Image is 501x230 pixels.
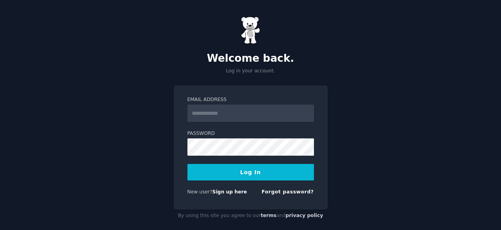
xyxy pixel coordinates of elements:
[187,164,314,180] button: Log In
[187,189,213,195] span: New user?
[262,189,314,195] a: Forgot password?
[261,213,276,218] a: terms
[187,130,314,137] label: Password
[174,52,328,65] h2: Welcome back.
[174,68,328,75] p: Log in your account.
[212,189,247,195] a: Sign up here
[174,210,328,222] div: By using this site you agree to our and
[241,17,261,44] img: Gummy Bear
[187,96,314,103] label: Email Address
[286,213,323,218] a: privacy policy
